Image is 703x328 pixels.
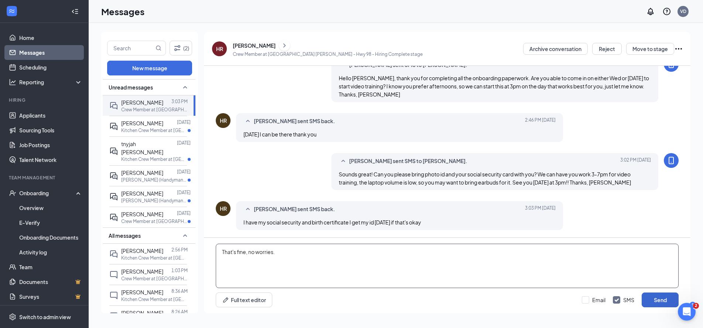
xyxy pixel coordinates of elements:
span: [PERSON_NAME] [121,99,163,106]
button: New message [107,61,192,75]
span: [PERSON_NAME] [121,190,163,197]
svg: SmallChevronUp [339,157,348,166]
button: Full text editorPen [216,293,272,307]
p: Crew Member at [GEOGRAPHIC_DATA] [PERSON_NAME] - Hwy 98 [121,106,188,113]
svg: SmallChevronUp [243,205,252,214]
span: [PERSON_NAME] sent SMS to [PERSON_NAME]. [349,157,467,166]
a: Activity log [19,245,82,260]
span: [PERSON_NAME] sent SMS back. [254,117,335,126]
a: Sourcing Tools [19,123,82,138]
p: [DATE] [177,140,191,146]
button: Filter (2) [170,41,192,55]
svg: ChatInactive [109,270,118,279]
span: 2 [693,303,699,309]
a: Overview [19,200,82,215]
p: 2:56 PM [171,247,188,253]
svg: ChatInactive [109,291,118,300]
p: Kitchen Crew Member at [GEOGRAPHIC_DATA] [PERSON_NAME] - Hwy 98 [121,127,188,133]
span: Hello [PERSON_NAME], thank you for completing all the onboarding paperwork. Are you able to come ... [339,75,649,98]
p: [DATE] [177,119,191,125]
div: Reporting [19,78,83,86]
svg: Collapse [71,8,79,15]
svg: MagnifyingGlass [156,45,161,51]
button: Send [642,293,679,307]
input: Search [108,41,154,55]
svg: Ellipses [674,44,683,53]
a: Home [19,30,82,45]
span: [PERSON_NAME] [121,247,163,254]
svg: SmallChevronUp [243,117,252,126]
span: [PERSON_NAME] [121,268,163,275]
p: 3:03 PM [171,98,188,105]
a: E-Verify [19,215,82,230]
span: [PERSON_NAME] [121,169,163,176]
a: Applicants [19,108,82,123]
h1: Messages [101,5,144,18]
div: HR [220,205,227,212]
div: VD [680,8,686,14]
div: 5 [690,302,696,308]
p: 1:03 PM [171,267,188,274]
span: [PERSON_NAME] [121,120,163,126]
div: Hiring [9,97,81,103]
span: Sounds great! Can you please bring photo id and your social security card with you? We can have y... [339,171,631,186]
svg: ChevronRight [281,41,288,50]
p: Kitchen Crew Member at [GEOGRAPHIC_DATA] [PERSON_NAME] - Hwy 98 [121,255,188,261]
span: [PERSON_NAME] [121,310,163,316]
svg: UserCheck [9,189,16,197]
p: [DATE] [177,189,191,196]
div: HR [220,117,227,124]
a: Messages [19,45,82,60]
div: Switch to admin view [19,313,71,321]
svg: ActiveDoubleChat [109,192,118,201]
p: Kitchen Crew Member at [GEOGRAPHIC_DATA] [PERSON_NAME] - Hwy 98 [121,156,188,162]
span: tnyjah [PERSON_NAME] [121,141,163,155]
p: Kitchen Crew Member at [GEOGRAPHIC_DATA] [PERSON_NAME] - Hwy 98 [121,296,188,302]
svg: ChatInactive [109,312,118,321]
a: DocumentsCrown [19,274,82,289]
button: Archive conversation [523,43,588,55]
span: [DATE] 2:46 PM [525,117,556,126]
span: [PERSON_NAME] [121,289,163,295]
div: [PERSON_NAME] [233,42,276,49]
svg: ActiveDoubleChat [109,213,118,222]
textarea: That's fine, no worries. [216,244,679,288]
button: Reject [592,43,622,55]
svg: SmallChevronUp [181,231,190,240]
button: Move to stage [626,43,674,55]
p: [DATE] [177,210,191,216]
a: Job Postings [19,138,82,152]
svg: WorkstreamLogo [8,7,16,15]
svg: Filter [173,44,182,53]
p: [PERSON_NAME] (Handyman/Maintenance Technician) at [GEOGRAPHIC_DATA][PERSON_NAME] 98 [121,177,188,183]
p: Crew Member at [GEOGRAPHIC_DATA] [PERSON_NAME] - Hwy 98 - Hiring Complete stage [233,51,423,57]
svg: QuestionInfo [662,7,671,16]
p: [PERSON_NAME] (Handyman/Maintenance Technician) at [GEOGRAPHIC_DATA][PERSON_NAME] 98 [121,197,188,204]
span: [PERSON_NAME] [121,211,163,217]
a: SurveysCrown [19,289,82,304]
a: Team [19,260,82,274]
iframe: Intercom live chat [678,303,696,321]
span: [DATE] 3:02 PM [620,157,651,166]
button: ChevronRight [279,40,290,51]
span: Unread messages [109,84,153,91]
span: I have my social security and birth certificate I get my id [DATE] if that's okay [243,219,421,226]
svg: Notifications [646,7,655,16]
svg: Pen [222,296,229,304]
svg: Analysis [9,78,16,86]
span: [DATE] I can be there thank you [243,131,317,138]
div: HR [216,45,223,53]
a: Talent Network [19,152,82,167]
span: [PERSON_NAME] sent SMS back. [254,205,335,214]
svg: ActiveDoubleChat [109,147,118,156]
svg: SmallChevronUp [181,83,190,92]
span: All messages [109,232,141,239]
p: 8:36 AM [171,288,188,294]
svg: Settings [9,313,16,321]
svg: MobileSms [667,156,676,165]
p: Crew Member at [GEOGRAPHIC_DATA] [PERSON_NAME] - Hwy 98 [121,275,188,282]
span: [DATE] 3:03 PM [525,205,556,214]
a: Scheduling [19,60,82,75]
div: Onboarding [19,189,76,197]
svg: DoubleChat [109,101,118,110]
